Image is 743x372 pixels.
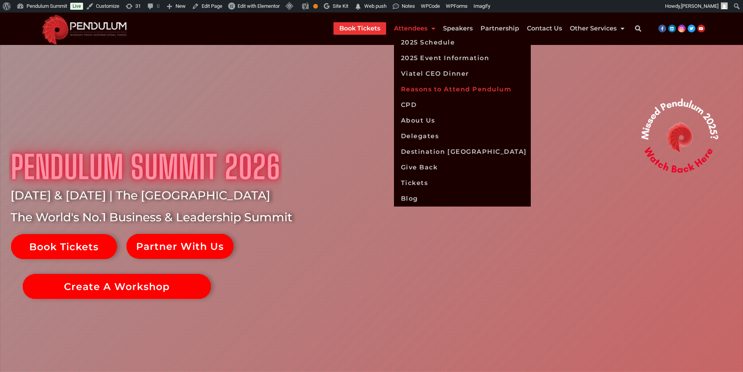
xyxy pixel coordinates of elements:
[394,97,531,113] a: CPD
[630,21,646,36] div: Search
[394,175,531,191] a: Tickets
[527,22,562,35] a: Contact Us
[394,35,531,50] a: 2025 Schedule
[394,22,435,35] a: Attendees
[23,274,211,299] a: Create A Workshop
[443,22,473,35] a: Speakers
[354,1,362,12] span: 
[394,50,531,66] a: 2025 Event Information
[333,3,348,9] span: Site Kit
[394,144,531,160] a: Destination [GEOGRAPHIC_DATA]
[394,160,531,175] a: Give Back
[333,22,624,35] nav: Menu
[394,66,531,82] a: Viatel CEO Dinner
[394,128,531,144] a: Delegates
[394,113,531,128] a: About Us
[339,22,380,35] a: Book Tickets
[11,208,295,227] rs-layer: The World's No.1 Business & Leadership Summit
[394,35,531,206] ul: Attendees
[394,191,531,206] a: Blog
[481,22,519,35] a: Partnership
[11,234,117,259] a: Book Tickets
[394,82,531,97] a: Reasons to Attend Pendulum
[313,4,318,9] div: OK
[238,3,280,9] span: Edit with Elementor
[70,3,83,10] a: Live
[681,3,718,9] span: [PERSON_NAME]
[570,22,624,35] a: Other Services
[126,234,234,259] a: Partner With Us
[37,12,132,45] img: cropped-cropped-Pendulum-Summit-Logo-Website.png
